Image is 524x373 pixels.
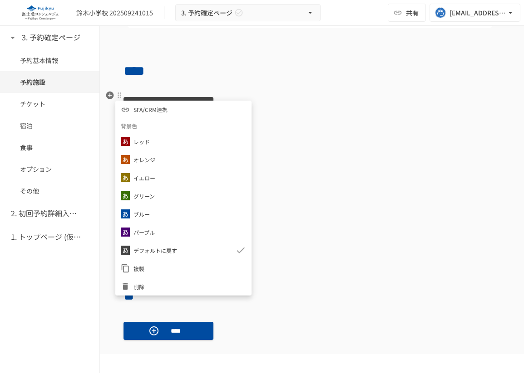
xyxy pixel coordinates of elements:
[133,282,246,291] span: 削除
[133,137,150,146] p: レッド
[133,105,168,114] span: SFA/CRM連携
[133,264,246,273] span: 複製
[133,174,155,182] p: イエロー
[133,210,150,218] p: ブルー
[133,155,155,164] p: オレンジ
[121,121,137,130] p: 背景色
[133,246,177,255] p: デフォルトに戻す
[133,192,155,200] p: グリーン
[133,228,155,237] p: パープル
